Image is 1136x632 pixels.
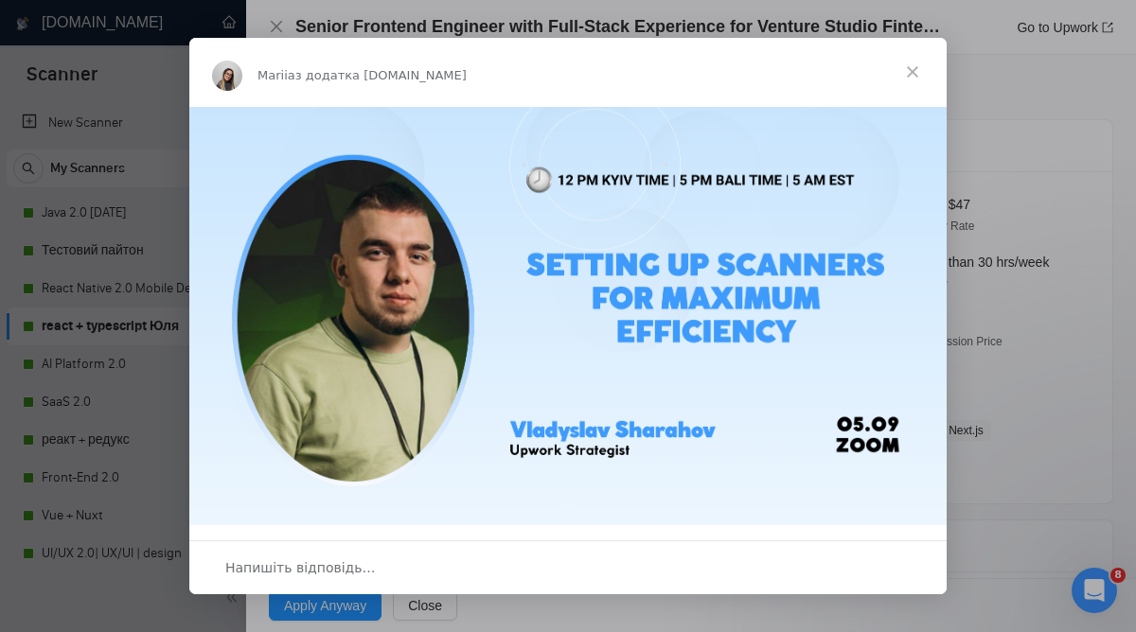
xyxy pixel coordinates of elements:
[225,555,376,580] span: Напишіть відповідь…
[879,38,947,106] span: Закрити
[212,61,242,91] img: Profile image for Mariia
[257,68,295,82] span: Mariia
[189,540,947,594] div: Відкрити бесіду й відповісти
[295,68,467,82] span: з додатка [DOMAIN_NAME]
